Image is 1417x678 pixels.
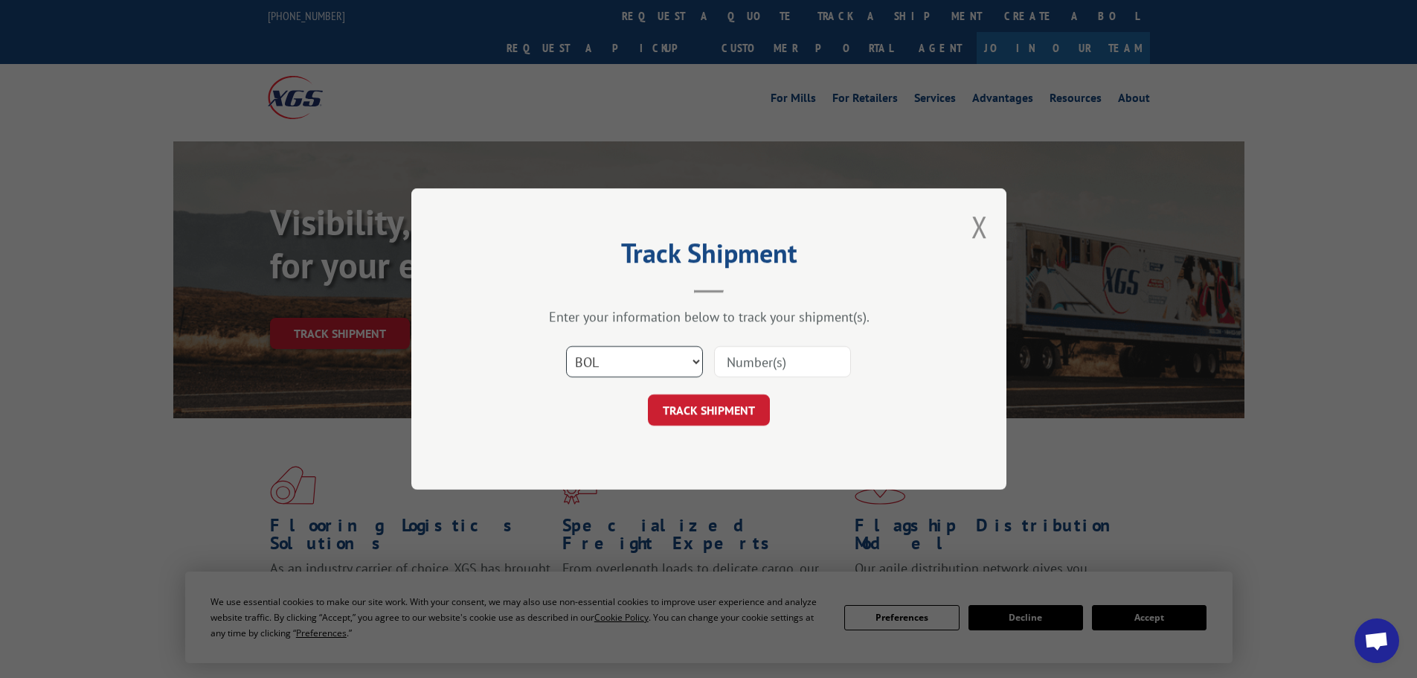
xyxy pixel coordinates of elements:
input: Number(s) [714,346,851,377]
h2: Track Shipment [486,243,932,271]
button: Close modal [971,207,988,246]
div: Enter your information below to track your shipment(s). [486,308,932,325]
button: TRACK SHIPMENT [648,394,770,426]
div: Open chat [1355,618,1399,663]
